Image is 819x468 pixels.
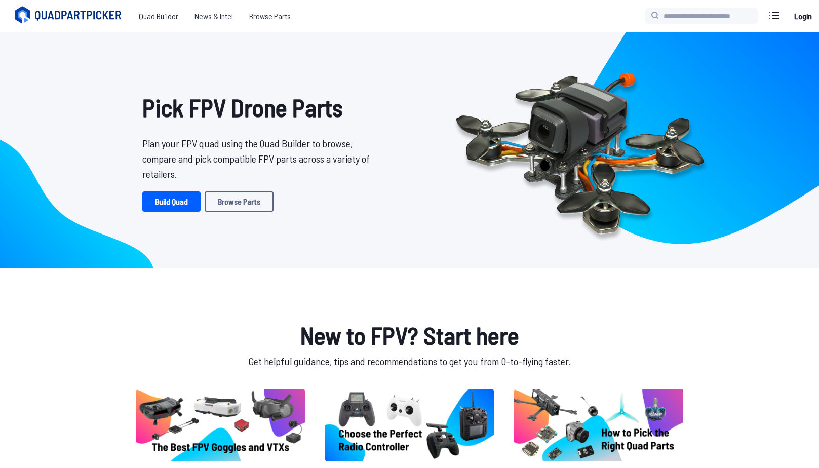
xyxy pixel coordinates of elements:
[142,136,377,181] p: Plan your FPV quad using the Quad Builder to browse, compare and pick compatible FPV parts across...
[142,191,201,212] a: Build Quad
[134,354,685,369] p: Get helpful guidance, tips and recommendations to get you from 0-to-flying faster.
[136,389,305,461] img: image of post
[205,191,274,212] a: Browse Parts
[791,6,815,26] a: Login
[241,6,299,26] a: Browse Parts
[131,6,186,26] a: Quad Builder
[514,389,683,461] img: image of post
[325,389,494,461] img: image of post
[142,89,377,126] h1: Pick FPV Drone Parts
[134,317,685,354] h1: New to FPV? Start here
[186,6,241,26] a: News & Intel
[434,49,726,252] img: Quadcopter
